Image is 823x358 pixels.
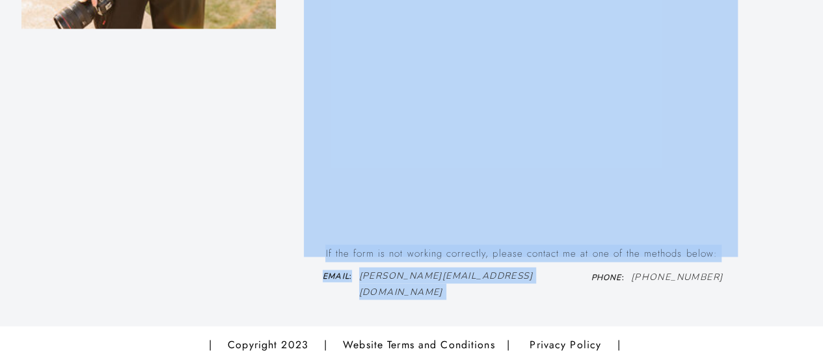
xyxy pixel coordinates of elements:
a: | Website Terms and Conditions [324,335,511,353]
i: Phone [591,272,621,282]
b: : [323,270,352,281]
i: [PERSON_NAME][EMAIL_ADDRESS][DOMAIN_NAME] [359,269,533,298]
p: If the form is not working correctly, please contact me at one of the methods below: [306,244,738,257]
a: [PHONE_NUMBER] [631,268,722,284]
a: | Privacy Policy | [507,335,634,353]
i: Email [323,270,349,281]
b: : [591,272,624,282]
a: [PERSON_NAME][EMAIL_ADDRESS][DOMAIN_NAME] [359,267,557,281]
i: [PHONE_NUMBER] [631,270,723,283]
a: | Copyright 2023 [209,335,317,353]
